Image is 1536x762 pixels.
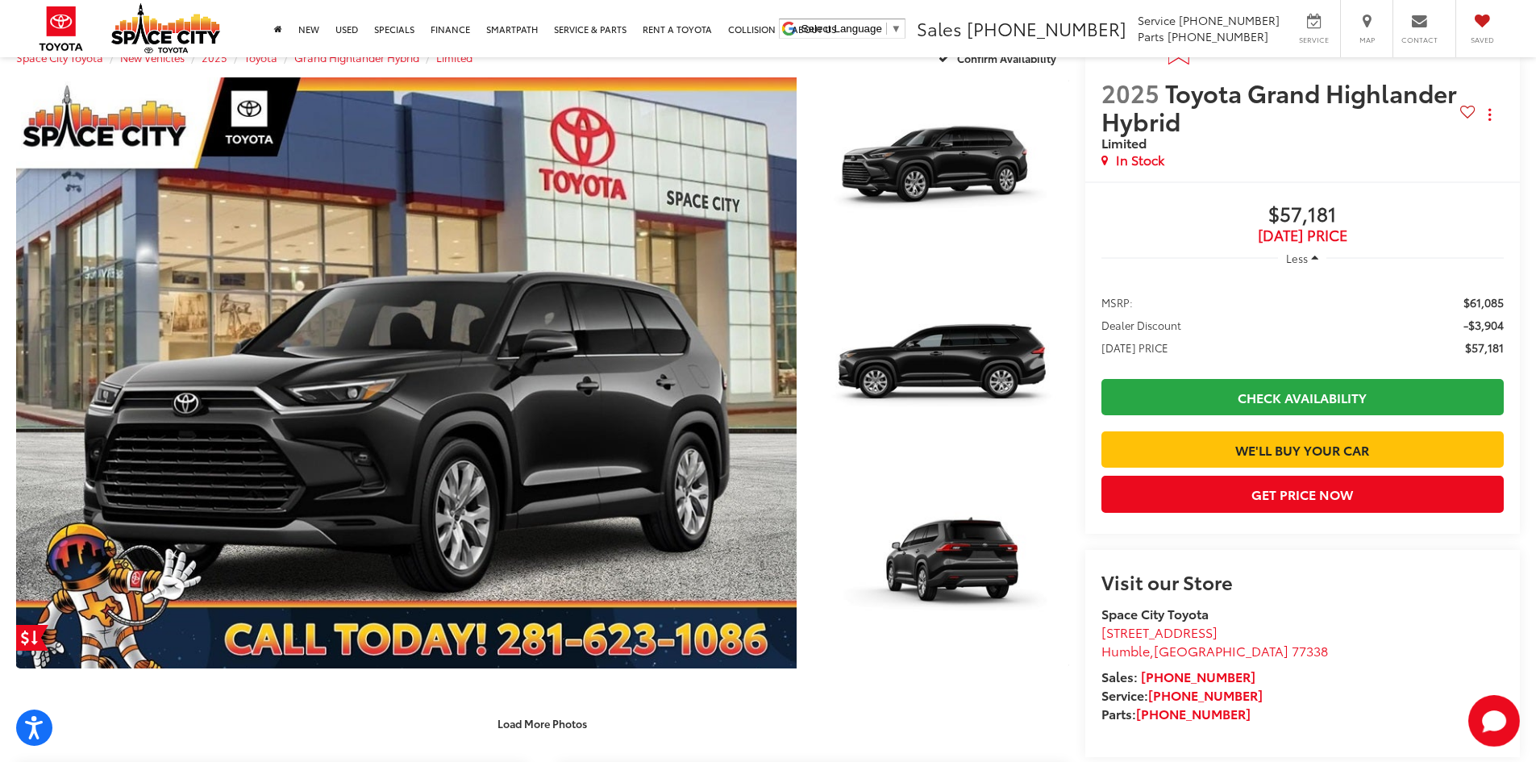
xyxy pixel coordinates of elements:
span: ​ [886,23,887,35]
span: $57,181 [1101,203,1504,227]
span: $57,181 [1465,339,1504,356]
span: Parts [1138,28,1164,44]
span: Contact [1401,35,1438,45]
strong: Service: [1101,685,1263,704]
span: -$3,904 [1463,317,1504,333]
span: Sales [917,15,962,41]
a: [PHONE_NUMBER] [1141,667,1255,685]
span: Service [1296,35,1332,45]
span: Toyota Grand Highlander Hybrid [1101,75,1457,138]
span: $61,085 [1463,294,1504,310]
button: Actions [1476,100,1504,128]
button: Less [1278,244,1326,273]
svg: Start Chat [1468,695,1520,747]
a: We'll Buy Your Car [1101,431,1504,468]
span: [PHONE_NUMBER] [967,15,1126,41]
a: [STREET_ADDRESS] Humble,[GEOGRAPHIC_DATA] 77338 [1101,623,1328,660]
span: Service [1138,12,1176,28]
a: Select Language​ [801,23,901,35]
span: [GEOGRAPHIC_DATA] [1154,641,1288,660]
a: Expand Photo 1 [814,77,1069,269]
a: [PHONE_NUMBER] [1148,685,1263,704]
button: Confirm Availability [930,44,1069,72]
a: New Vehicles [120,50,185,65]
img: 2025 Toyota Grand Highlander Hybrid Limited [8,75,804,672]
span: Sales: [1101,667,1138,685]
a: Check Availability [1101,379,1504,415]
span: 2025 [1101,75,1159,110]
img: 2025 Toyota Grand Highlander Hybrid Limited [811,76,1071,270]
span: [DATE] PRICE [1101,339,1168,356]
span: [DATE] Price [1101,227,1504,244]
span: Limited [1101,133,1147,152]
span: , [1101,641,1328,660]
span: Confirm Availability [957,51,1056,65]
a: Limited [436,50,472,65]
a: Grand Highlander Hybrid [294,50,419,65]
a: [PHONE_NUMBER] [1136,704,1251,722]
strong: Parts: [1101,704,1251,722]
a: Toyota [244,50,277,65]
span: Select Language [801,23,882,35]
span: Less [1286,251,1308,265]
h2: Visit our Store [1101,571,1504,592]
button: Toggle Chat Window [1468,695,1520,747]
span: Saved [1464,35,1500,45]
img: Space City Toyota [111,3,220,53]
strong: Space City Toyota [1101,604,1209,623]
button: Load More Photos [486,710,598,738]
span: Dealer Discount [1101,317,1181,333]
span: dropdown dots [1488,108,1491,121]
a: Expand Photo 3 [814,477,1069,668]
span: Map [1349,35,1384,45]
a: Space City Toyota [16,50,103,65]
span: [STREET_ADDRESS] [1101,623,1218,641]
button: Get Price Now [1101,476,1504,512]
span: In Stock [1116,151,1164,169]
span: Humble [1101,641,1150,660]
img: 2025 Toyota Grand Highlander Hybrid Limited [811,276,1071,470]
span: MSRP: [1101,294,1133,310]
span: ▼ [891,23,901,35]
span: [PHONE_NUMBER] [1168,28,1268,44]
a: Expand Photo 0 [16,77,797,668]
a: Expand Photo 2 [814,277,1069,468]
a: 2025 [202,50,227,65]
a: Get Price Drop Alert [16,625,48,651]
span: 77338 [1292,641,1328,660]
img: 2025 Toyota Grand Highlander Hybrid Limited [811,476,1071,670]
span: [PHONE_NUMBER] [1179,12,1280,28]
